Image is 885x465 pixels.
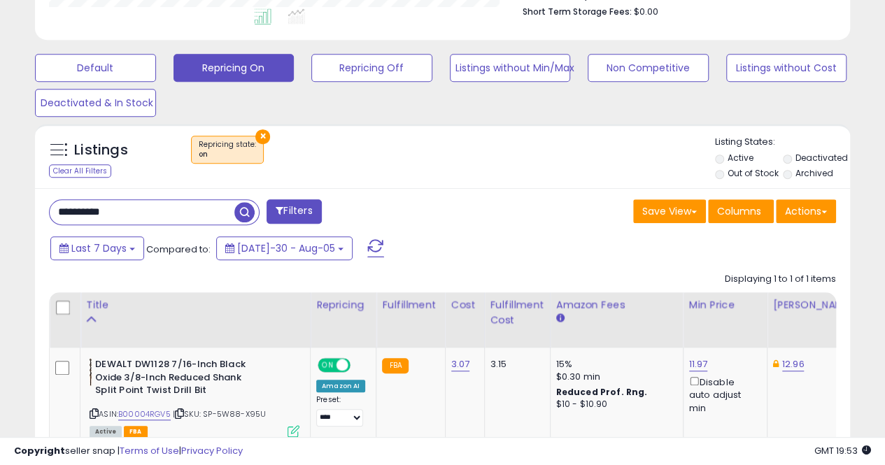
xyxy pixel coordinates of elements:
[689,357,708,371] a: 11.97
[556,298,677,313] div: Amazon Fees
[773,298,856,313] div: [PERSON_NAME]
[71,241,127,255] span: Last 7 Days
[216,236,353,260] button: [DATE]-30 - Aug-05
[174,54,295,82] button: Repricing On
[776,199,836,223] button: Actions
[727,167,778,179] label: Out of Stock
[267,199,321,224] button: Filters
[782,357,805,371] a: 12.96
[316,298,370,313] div: Repricing
[90,426,122,438] span: All listings currently available for purchase on Amazon
[255,129,270,144] button: ×
[120,444,179,457] a: Terms of Use
[90,358,299,436] div: ASIN:
[124,426,148,438] span: FBA
[146,243,211,256] span: Compared to:
[633,199,706,223] button: Save View
[319,359,337,371] span: ON
[316,380,365,392] div: Amazon AI
[316,395,365,427] div: Preset:
[181,444,243,457] a: Privacy Policy
[795,152,848,164] label: Deactivated
[725,273,836,286] div: Displaying 1 to 1 of 1 items
[556,313,565,325] small: Amazon Fees.
[490,358,539,371] div: 3.15
[556,399,672,410] div: $10 - $10.90
[86,298,304,313] div: Title
[382,358,408,373] small: FBA
[90,358,92,386] img: 21UNafPCZuL._SL40_.jpg
[708,199,774,223] button: Columns
[689,298,761,313] div: Min Price
[588,54,709,82] button: Non Competitive
[173,408,266,420] span: | SKU: SP-5W88-X95U
[74,141,128,160] h5: Listings
[49,164,111,178] div: Clear All Filters
[726,54,847,82] button: Listings without Cost
[556,386,648,398] b: Reduced Prof. Rng.
[451,357,470,371] a: 3.07
[35,54,156,82] button: Default
[14,445,243,458] div: seller snap | |
[689,374,756,415] div: Disable auto adjust min
[237,241,335,255] span: [DATE]-30 - Aug-05
[556,358,672,371] div: 15%
[348,359,371,371] span: OFF
[451,298,479,313] div: Cost
[795,167,833,179] label: Archived
[490,298,544,327] div: Fulfillment Cost
[14,444,65,457] strong: Copyright
[311,54,432,82] button: Repricing Off
[35,89,156,117] button: Deactivated & In Stock
[814,444,871,457] span: 2025-08-13 19:53 GMT
[715,136,850,149] p: Listing States:
[118,408,171,420] a: B00004RGV5
[95,358,265,401] b: DEWALT DW1128 7/16-Inch Black Oxide 3/8-Inch Reduced Shank Split Point Twist Drill Bit
[199,150,256,159] div: on
[727,152,753,164] label: Active
[382,298,439,313] div: Fulfillment
[634,5,658,18] span: $0.00
[523,6,632,17] b: Short Term Storage Fees:
[50,236,144,260] button: Last 7 Days
[450,54,571,82] button: Listings without Min/Max
[717,204,761,218] span: Columns
[556,371,672,383] div: $0.30 min
[199,139,256,160] span: Repricing state :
